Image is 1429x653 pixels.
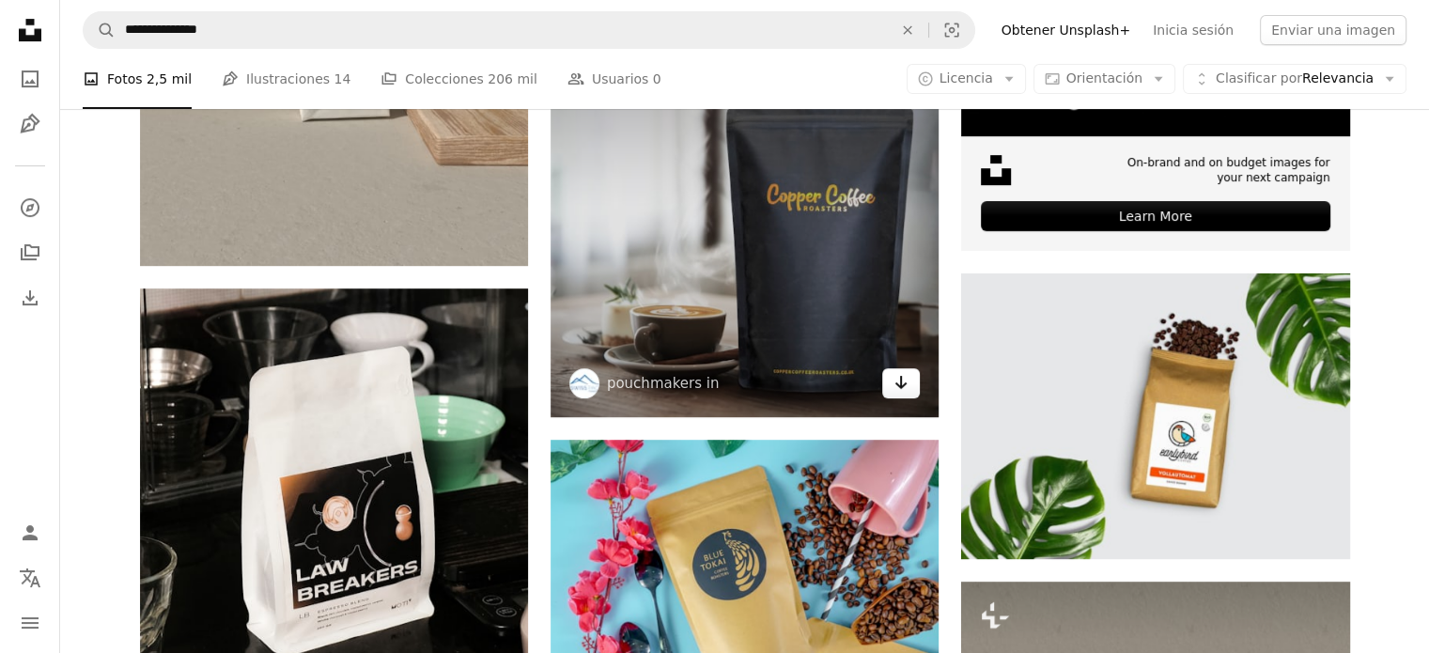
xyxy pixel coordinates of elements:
a: Historial de descargas [11,279,49,317]
button: Licencia [907,64,1026,94]
img: Paquete con etiqueta marrón y blanco [961,273,1349,559]
button: Idioma [11,559,49,597]
span: 14 [334,69,350,89]
button: Enviar una imagen [1260,15,1406,45]
a: Fotos [11,60,49,98]
a: Colecciones 206 mil [381,49,537,109]
a: una caja negra con una etiqueta blanca sobre una superficie de madera [551,214,939,231]
a: Paquete con etiqueta marrón y blanco [961,408,1349,425]
img: file-1631678316303-ed18b8b5cb9cimage [981,155,1011,185]
a: Una bolsa de café Toki azul junto a una taza de café [551,560,939,577]
span: 206 mil [488,69,537,89]
a: Colecciones [11,234,49,272]
div: Learn More [981,201,1329,231]
button: Orientación [1033,64,1175,94]
a: Ilustraciones [11,105,49,143]
a: Una bolsa de café de infractores de la ley sentado en un mostrador [140,474,528,490]
a: Inicia sesión [1142,15,1245,45]
span: Relevancia [1216,70,1374,88]
a: Obtener Unsplash+ [990,15,1142,45]
form: Encuentra imágenes en todo el sitio [83,11,975,49]
span: Licencia [940,70,993,86]
a: Iniciar sesión / Registrarse [11,514,49,552]
a: Explorar [11,189,49,226]
button: Buscar en Unsplash [84,12,116,48]
button: Búsqueda visual [929,12,974,48]
img: una caja negra con una etiqueta blanca sobre una superficie de madera [551,29,939,417]
span: On-brand and on budget images for your next campaign [1116,155,1329,187]
span: Orientación [1066,70,1142,86]
a: Inicio — Unsplash [11,11,49,53]
a: Descargar [882,368,920,398]
span: 0 [653,69,661,89]
button: Clasificar porRelevancia [1183,64,1406,94]
button: Menú [11,604,49,642]
a: Usuarios 0 [567,49,661,109]
a: pouchmakers in [607,374,720,393]
button: Borrar [887,12,928,48]
a: Ilustraciones 14 [222,49,350,109]
img: Ve al perfil de pouchmakers in [569,368,599,398]
span: Clasificar por [1216,70,1302,86]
